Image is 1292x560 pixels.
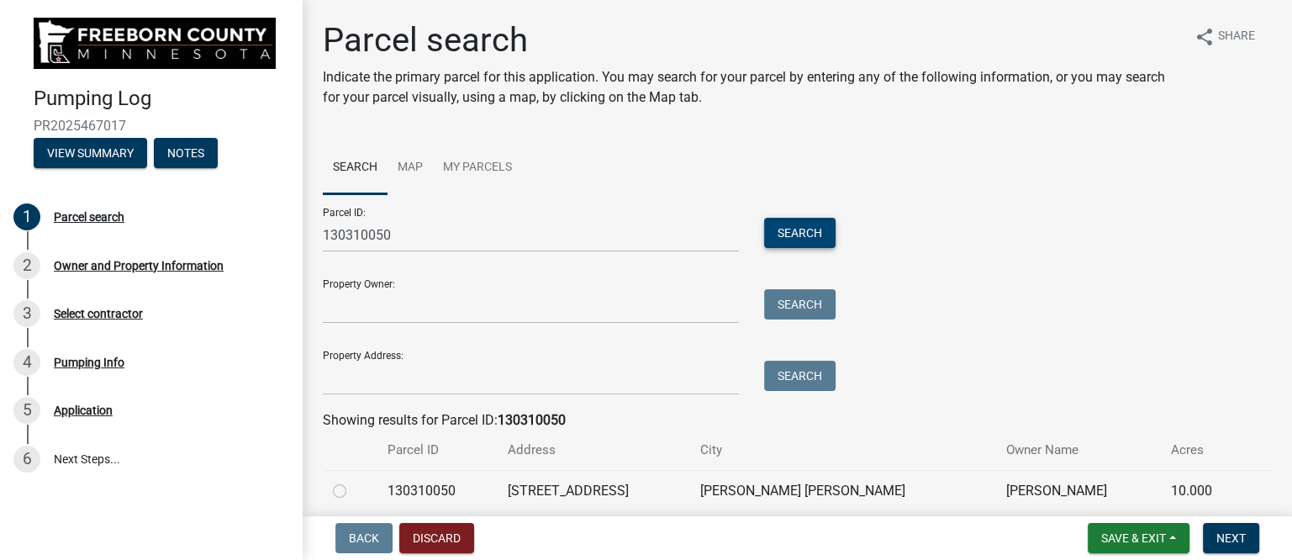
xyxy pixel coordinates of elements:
[1161,470,1244,511] td: 10.000
[34,147,147,161] wm-modal-confirm: Summary
[34,138,147,168] button: View Summary
[498,412,566,428] strong: 130310050
[154,138,218,168] button: Notes
[1203,523,1259,553] button: Next
[498,470,690,511] td: [STREET_ADDRESS]
[1181,20,1268,53] button: shareShare
[690,431,997,470] th: City
[388,141,433,195] a: Map
[377,470,498,511] td: 130310050
[498,431,690,470] th: Address
[323,141,388,195] a: Search
[764,218,836,248] button: Search
[13,300,40,327] div: 3
[13,203,40,230] div: 1
[54,357,124,368] div: Pumping Info
[13,397,40,424] div: 5
[764,289,836,320] button: Search
[323,67,1181,108] p: Indicate the primary parcel for this application. You may search for your parcel by entering any ...
[1218,27,1255,47] span: Share
[1194,27,1215,47] i: share
[34,87,289,111] h4: Pumping Log
[996,431,1161,470] th: Owner Name
[54,404,113,416] div: Application
[690,470,997,511] td: [PERSON_NAME] [PERSON_NAME]
[433,141,522,195] a: My Parcels
[1161,431,1244,470] th: Acres
[377,431,498,470] th: Parcel ID
[323,410,1272,431] div: Showing results for Parcel ID:
[1088,523,1189,553] button: Save & Exit
[349,531,379,545] span: Back
[13,252,40,279] div: 2
[34,118,269,134] span: PR2025467017
[54,308,143,320] div: Select contractor
[996,470,1161,511] td: [PERSON_NAME]
[335,523,393,553] button: Back
[54,211,124,223] div: Parcel search
[399,523,474,553] button: Discard
[34,18,276,69] img: Freeborn County, Minnesota
[1101,531,1166,545] span: Save & Exit
[13,446,40,473] div: 6
[1216,531,1246,545] span: Next
[323,20,1181,61] h1: Parcel search
[764,361,836,391] button: Search
[154,147,218,161] wm-modal-confirm: Notes
[13,349,40,376] div: 4
[54,260,224,272] div: Owner and Property Information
